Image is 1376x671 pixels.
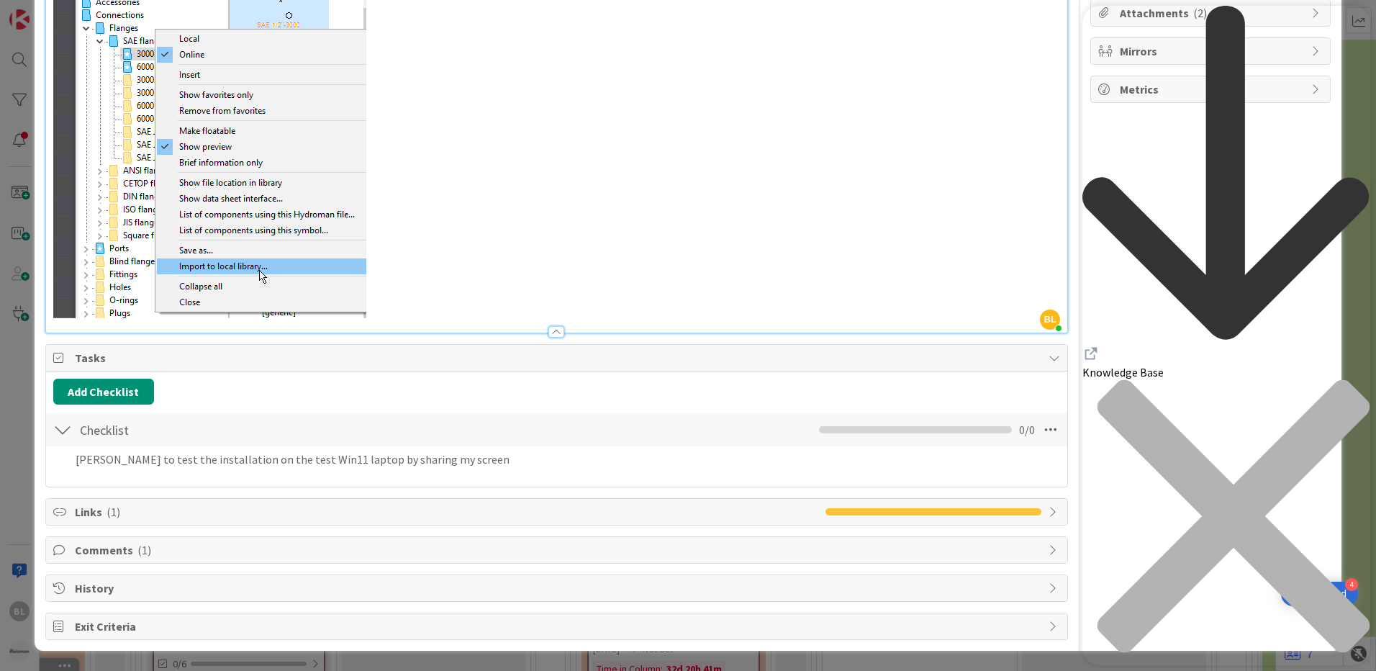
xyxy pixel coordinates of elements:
[75,349,1041,366] span: Tasks
[1040,310,1060,330] span: BL
[75,618,1041,635] span: Exit Criteria
[107,505,120,519] span: ( 1 )
[75,541,1041,559] span: Comments
[1019,421,1035,438] span: 0 / 0
[53,379,154,405] button: Add Checklist
[75,417,399,443] input: Add Checklist...
[76,451,1057,468] p: [PERSON_NAME] to test the installation on the test Win11 laptop by sharing my screen
[75,6,78,17] div: 2
[75,503,818,521] span: Links
[30,2,65,19] span: Support
[137,543,151,557] span: ( 1 )
[75,580,1041,597] span: History
[1120,4,1304,22] span: Attachments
